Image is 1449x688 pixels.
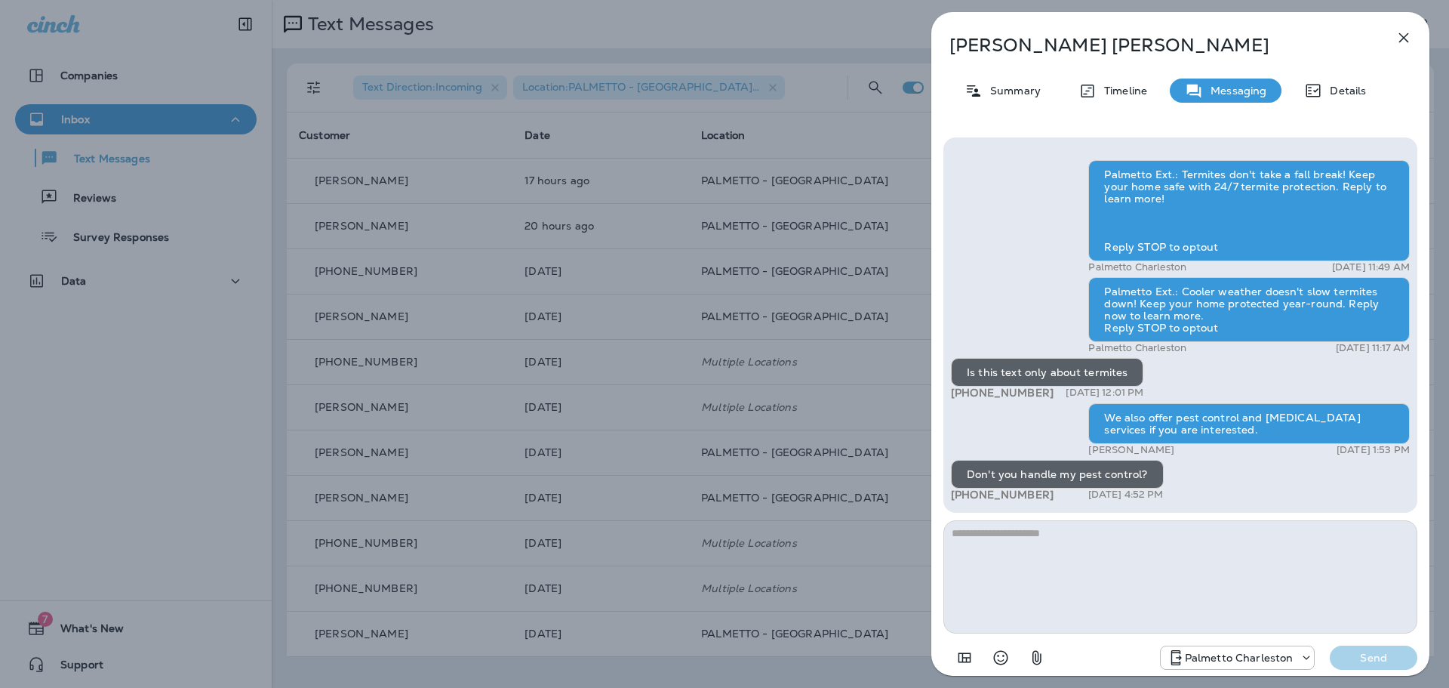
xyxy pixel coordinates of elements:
p: Summary [983,85,1041,97]
p: [DATE] 11:49 AM [1332,261,1410,273]
p: [PERSON_NAME] [PERSON_NAME] [949,35,1361,56]
div: +1 (843) 277-8322 [1161,649,1315,667]
p: [DATE] 12:01 PM [1066,387,1143,399]
p: [PERSON_NAME] [1088,444,1174,456]
p: Timeline [1097,85,1147,97]
p: Palmetto Charleston [1088,261,1186,273]
div: Palmetto Ext.: Termites don't take a fall break! Keep your home safe with 24/7 termite protection... [1088,160,1410,261]
div: Palmetto Ext.: Cooler weather doesn't slow termites down! Keep your home protected year-round. Re... [1088,277,1410,342]
button: Select an emoji [986,643,1016,673]
p: [DATE] 4:52 PM [1088,489,1164,501]
p: Palmetto Charleston [1088,342,1186,354]
div: Don't you handle my pest control? [951,460,1164,489]
p: Messaging [1203,85,1266,97]
span: [PHONE_NUMBER] [951,386,1054,400]
div: Is this text only about termites [951,358,1143,387]
div: We also offer pest control and [MEDICAL_DATA] services if you are interested. [1088,403,1410,444]
p: [DATE] 1:53 PM [1337,444,1410,456]
span: [PHONE_NUMBER] [951,488,1054,501]
button: Add in a premade template [949,643,980,673]
p: [DATE] 11:17 AM [1336,342,1410,354]
p: Details [1322,85,1366,97]
p: Palmetto Charleston [1185,652,1294,664]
